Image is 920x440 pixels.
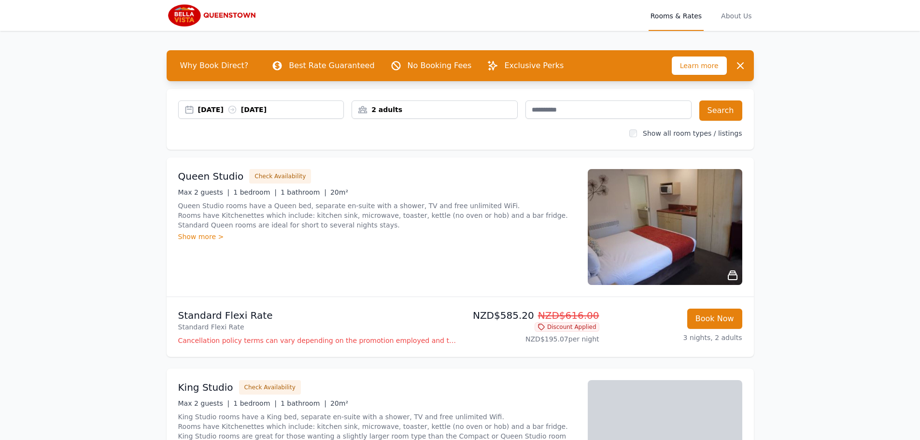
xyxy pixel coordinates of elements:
[233,399,277,407] span: 1 bedroom |
[607,333,742,342] p: 3 nights, 2 adults
[535,322,599,332] span: Discount Applied
[233,188,277,196] span: 1 bedroom |
[464,309,599,322] p: NZD$585.20
[178,381,233,394] h3: King Studio
[178,309,456,322] p: Standard Flexi Rate
[178,336,456,345] p: Cancellation policy terms can vary depending on the promotion employed and the time of stay of th...
[672,57,727,75] span: Learn more
[178,188,230,196] span: Max 2 guests |
[178,322,456,332] p: Standard Flexi Rate
[178,201,576,230] p: Queen Studio rooms have a Queen bed, separate en-suite with a shower, TV and free unlimited WiFi....
[352,105,517,114] div: 2 adults
[239,380,301,395] button: Check Availability
[281,399,326,407] span: 1 bathroom |
[504,60,564,71] p: Exclusive Perks
[178,232,576,241] div: Show more >
[330,399,348,407] span: 20m²
[178,170,244,183] h3: Queen Studio
[167,4,259,27] img: Bella Vista Queenstown
[538,310,599,321] span: NZD$616.00
[172,56,256,75] span: Why Book Direct?
[289,60,374,71] p: Best Rate Guaranteed
[330,188,348,196] span: 20m²
[178,399,230,407] span: Max 2 guests |
[408,60,472,71] p: No Booking Fees
[643,129,742,137] label: Show all room types / listings
[699,100,742,121] button: Search
[281,188,326,196] span: 1 bathroom |
[249,169,311,184] button: Check Availability
[687,309,742,329] button: Book Now
[464,334,599,344] p: NZD$195.07 per night
[198,105,344,114] div: [DATE] [DATE]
